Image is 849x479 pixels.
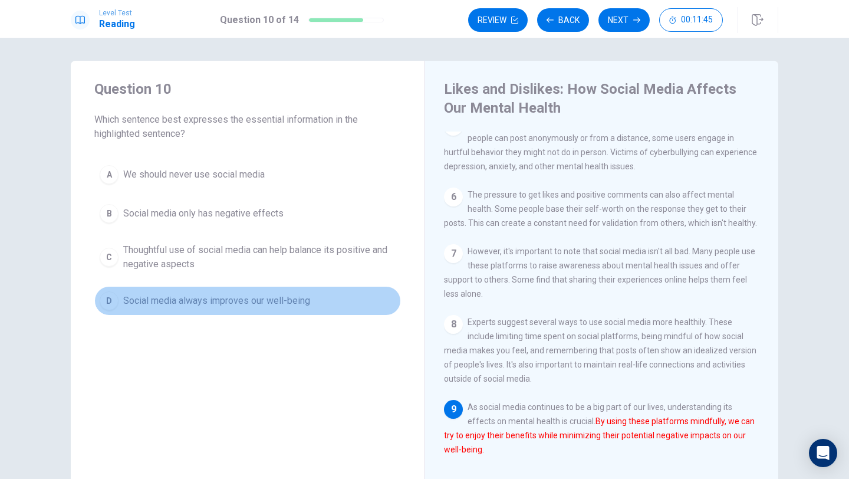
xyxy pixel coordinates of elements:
span: Social media only has negative effects [123,206,284,221]
span: Experts suggest several ways to use social media more healthily. These include limiting time spen... [444,317,756,383]
div: 9 [444,400,463,419]
h4: Likes and Dislikes: How Social Media Affects Our Mental Health [444,80,756,117]
span: Which sentence best expresses the essential information in the highlighted sentence? [94,113,401,141]
span: Level Test [99,9,135,17]
button: CThoughtful use of social media can help balance its positive and negative aspects [94,238,401,277]
h4: Question 10 [94,80,401,99]
span: However, it's important to note that social media isn't all bad. Many people use these platforms ... [444,247,755,298]
div: 6 [444,188,463,206]
div: 7 [444,244,463,263]
div: B [100,204,119,223]
button: Back [537,8,589,32]
span: Thoughtful use of social media can help balance its positive and negative aspects [123,243,396,271]
div: C [100,248,119,267]
h1: Question 10 of 14 [220,13,299,27]
button: Review [468,8,528,32]
span: We should never use social media [123,168,265,182]
button: 00:11:45 [659,8,723,32]
button: DSocial media always improves our well-being [94,286,401,316]
div: 8 [444,315,463,334]
div: A [100,165,119,184]
span: The pressure to get likes and positive comments can also affect mental health. Some people base t... [444,190,757,228]
button: BSocial media only has negative effects [94,199,401,228]
span: Social media always improves our well-being [123,294,310,308]
button: Next [598,8,650,32]
span: 00:11:45 [681,15,713,25]
div: D [100,291,119,310]
font: By using these platforms mindfully, we can try to enjoy their benefits while minimizing their pot... [444,416,755,454]
div: Open Intercom Messenger [809,439,837,467]
span: As social media continues to be a big part of our lives, understanding its effects on mental heal... [444,402,755,454]
button: AWe should never use social media [94,160,401,189]
h1: Reading [99,17,135,31]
